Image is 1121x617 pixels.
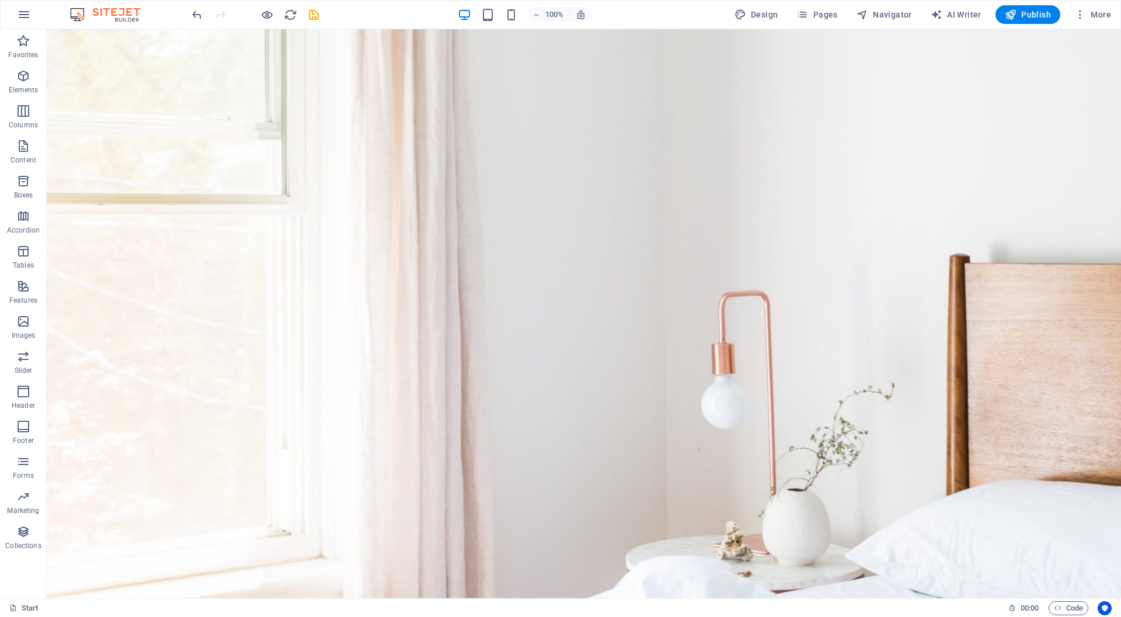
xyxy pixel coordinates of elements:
a: Click to cancel selection. Double-click to open Pages [9,601,39,615]
button: More [1070,5,1116,24]
span: Pages [796,9,837,20]
p: Forms [13,471,34,480]
button: Pages [792,5,842,24]
i: Undo: Edit headline (Ctrl+Z) [190,8,204,22]
p: Accordion [7,226,40,235]
h6: 100% [545,8,564,22]
img: Editor Logo [67,8,155,22]
i: Save (Ctrl+S) [307,8,321,22]
button: reload [283,8,297,22]
button: Navigator [852,5,917,24]
span: AI Writer [931,9,981,20]
span: Navigator [857,9,912,20]
p: Collections [5,541,41,550]
p: Slider [15,366,33,375]
button: Design [730,5,783,24]
span: Publish [1005,9,1051,20]
h6: Session time [1008,601,1039,615]
button: Publish [995,5,1060,24]
i: On resize automatically adjust zoom level to fit chosen device. [576,9,586,20]
span: More [1074,9,1111,20]
button: Code [1049,601,1088,615]
p: Elements [9,85,39,95]
p: Columns [9,120,38,130]
p: Boxes [14,190,33,200]
i: Reload page [284,8,297,22]
p: Content [11,155,36,165]
button: undo [190,8,204,22]
button: save [307,8,321,22]
button: 100% [528,8,569,22]
p: Marketing [7,506,39,515]
p: Features [9,296,37,305]
p: Favorites [8,50,38,60]
div: Design (Ctrl+Alt+Y) [730,5,783,24]
button: Usercentrics [1098,601,1112,615]
span: : [1029,604,1031,612]
button: Click here to leave preview mode and continue editing [260,8,274,22]
p: Tables [13,261,34,270]
span: Code [1054,601,1083,615]
p: Header [12,401,35,410]
button: AI Writer [926,5,986,24]
p: Images [12,331,36,340]
span: 00 00 [1021,601,1039,615]
p: Footer [13,436,34,445]
span: Design [734,9,778,20]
